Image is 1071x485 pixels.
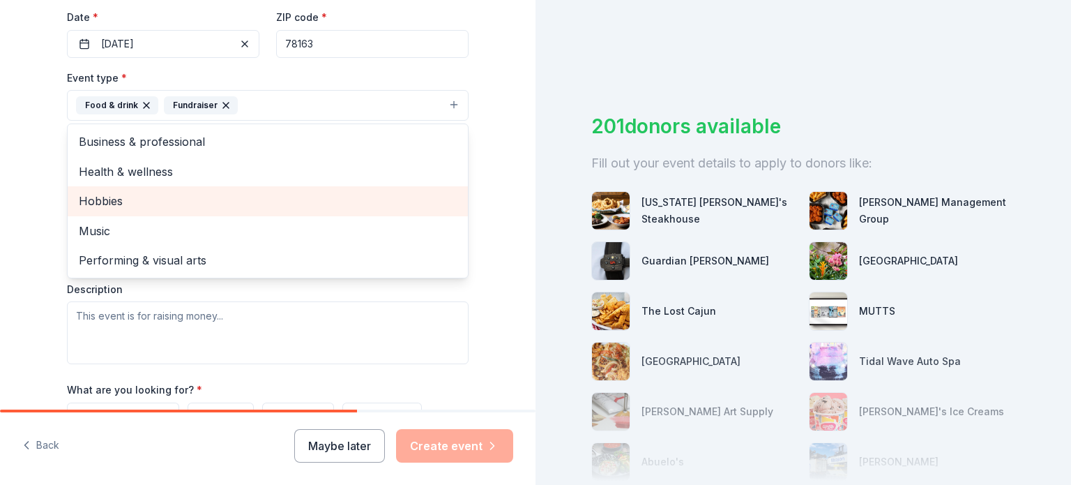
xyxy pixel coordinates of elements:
button: Food & drinkFundraiser [67,90,469,121]
div: Food & drinkFundraiser [67,124,469,278]
span: Music [79,222,457,240]
span: Hobbies [79,192,457,210]
span: Performing & visual arts [79,251,457,269]
div: Fundraiser [164,96,238,114]
span: Health & wellness [79,163,457,181]
div: Food & drink [76,96,158,114]
span: Business & professional [79,133,457,151]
